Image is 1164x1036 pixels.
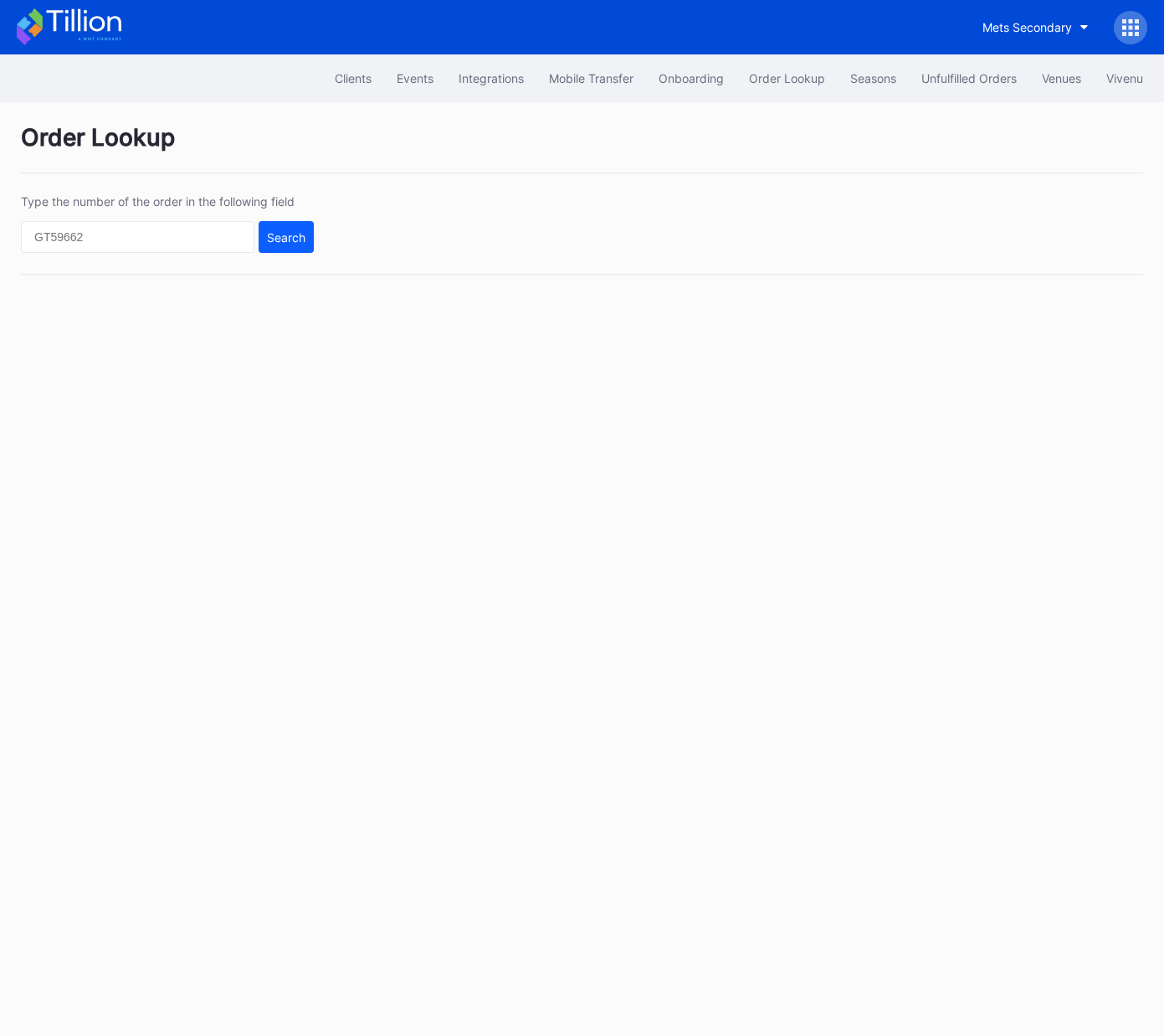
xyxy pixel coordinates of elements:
[982,20,1072,34] div: Mets Secondary
[21,194,314,209] div: Type the number of the order in the following field
[549,71,633,85] div: Mobile Transfer
[1106,71,1143,85] div: Vivenu
[536,63,646,94] button: Mobile Transfer
[397,71,433,85] div: Events
[838,63,909,94] button: Seasons
[1042,71,1081,85] div: Venues
[1094,63,1156,94] button: Vivenu
[850,71,896,85] div: Seasons
[459,71,524,85] div: Integrations
[659,71,724,85] div: Onboarding
[21,123,1143,173] div: Order Lookup
[446,63,536,94] button: Integrations
[322,63,384,94] button: Clients
[736,63,838,94] button: Order Lookup
[335,71,372,85] div: Clients
[646,63,736,94] button: Onboarding
[749,71,825,85] div: Order Lookup
[909,63,1029,94] button: Unfulfilled Orders
[384,63,446,94] button: Events
[259,221,314,253] button: Search
[921,71,1017,85] div: Unfulfilled Orders
[267,230,305,245] div: Search
[1029,63,1094,94] button: Venues
[970,12,1101,43] button: Mets Secondary
[21,221,254,253] input: GT59662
